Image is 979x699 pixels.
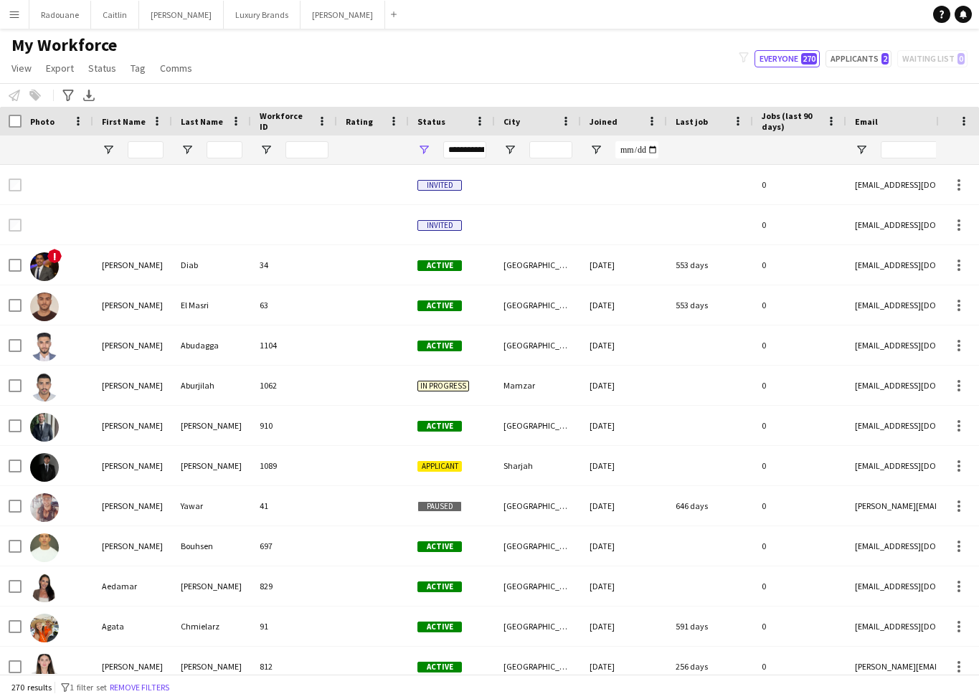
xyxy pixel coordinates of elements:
span: ! [47,249,62,263]
span: Active [417,341,462,351]
button: Open Filter Menu [260,143,273,156]
a: Tag [125,59,151,77]
div: 591 days [667,607,753,646]
button: Open Filter Menu [417,143,430,156]
div: 0 [753,566,846,606]
div: [DATE] [581,366,667,405]
button: Open Filter Menu [181,143,194,156]
span: Export [46,62,74,75]
span: Active [417,541,462,552]
div: [PERSON_NAME] [93,325,172,365]
div: [DATE] [581,285,667,325]
span: Joined [590,116,618,127]
span: Active [417,300,462,311]
span: Rating [346,116,373,127]
div: 1089 [251,446,337,485]
span: In progress [417,381,469,391]
img: Agata Chmielarz [30,614,59,642]
div: [DATE] [581,607,667,646]
input: First Name Filter Input [128,141,164,158]
div: Chmielarz [172,607,251,646]
div: 646 days [667,486,753,526]
input: Workforce ID Filter Input [285,141,328,158]
input: Row Selection is disabled for this row (unchecked) [9,179,22,191]
div: [PERSON_NAME] [172,566,251,606]
img: Abdul Aziz El Masri [30,293,59,321]
img: Abdullah Alshawi [30,453,59,482]
div: 34 [251,245,337,285]
img: Abdullah Al Nouri [30,413,59,442]
div: 0 [753,165,846,204]
div: 0 [753,446,846,485]
img: Abdullah Yawar [30,493,59,522]
div: [PERSON_NAME] [172,647,251,686]
span: Last Name [181,116,223,127]
span: Applicant [417,461,462,472]
img: Aedamar Lennon [30,574,59,602]
button: [PERSON_NAME] [139,1,224,29]
div: [PERSON_NAME] [93,245,172,285]
div: [PERSON_NAME] [172,446,251,485]
span: Jobs (last 90 days) [762,110,820,132]
div: Aedamar [93,566,172,606]
input: City Filter Input [529,141,572,158]
div: Agata [93,607,172,646]
span: Workforce ID [260,110,311,132]
div: 1104 [251,325,337,365]
span: Photo [30,116,55,127]
a: Status [82,59,122,77]
div: 0 [753,366,846,405]
div: 0 [753,526,846,566]
div: [PERSON_NAME] [93,647,172,686]
div: [GEOGRAPHIC_DATA] [495,647,581,686]
a: Export [40,59,80,77]
span: Status [88,62,116,75]
button: [PERSON_NAME] [301,1,385,29]
div: Mamzar [495,366,581,405]
span: 2 [881,53,889,65]
button: Open Filter Menu [102,143,115,156]
div: Aburjilah [172,366,251,405]
button: Open Filter Menu [855,143,868,156]
div: Yawar [172,486,251,526]
div: [GEOGRAPHIC_DATA] [495,526,581,566]
span: Paused [417,501,462,512]
div: [DATE] [581,325,667,365]
div: [PERSON_NAME] [93,366,172,405]
div: 256 days [667,647,753,686]
button: Luxury Brands [224,1,301,29]
div: [PERSON_NAME] [93,446,172,485]
div: 0 [753,205,846,244]
span: Active [417,260,462,271]
span: 270 [801,53,817,65]
span: Active [417,421,462,432]
div: 0 [753,607,846,646]
input: Last Name Filter Input [207,141,242,158]
div: 553 days [667,245,753,285]
span: View [11,62,32,75]
app-action-btn: Advanced filters [60,87,77,104]
span: Last job [676,116,708,127]
button: Applicants2 [826,50,891,67]
button: Caitlin [91,1,139,29]
span: Active [417,581,462,592]
div: 0 [753,647,846,686]
div: [DATE] [581,526,667,566]
div: [GEOGRAPHIC_DATA], [GEOGRAPHIC_DATA] [495,566,581,606]
div: [PERSON_NAME] [172,406,251,445]
div: [DATE] [581,245,667,285]
div: 0 [753,486,846,526]
div: 63 [251,285,337,325]
div: 0 [753,245,846,285]
div: [GEOGRAPHIC_DATA] [495,325,581,365]
button: Radouane [29,1,91,29]
span: First Name [102,116,146,127]
div: 41 [251,486,337,526]
img: Abdullah Abudagga [30,333,59,361]
div: Bouhsen [172,526,251,566]
span: Tag [131,62,146,75]
span: Status [417,116,445,127]
span: Comms [160,62,192,75]
input: Joined Filter Input [615,141,658,158]
div: [GEOGRAPHIC_DATA] [495,285,581,325]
